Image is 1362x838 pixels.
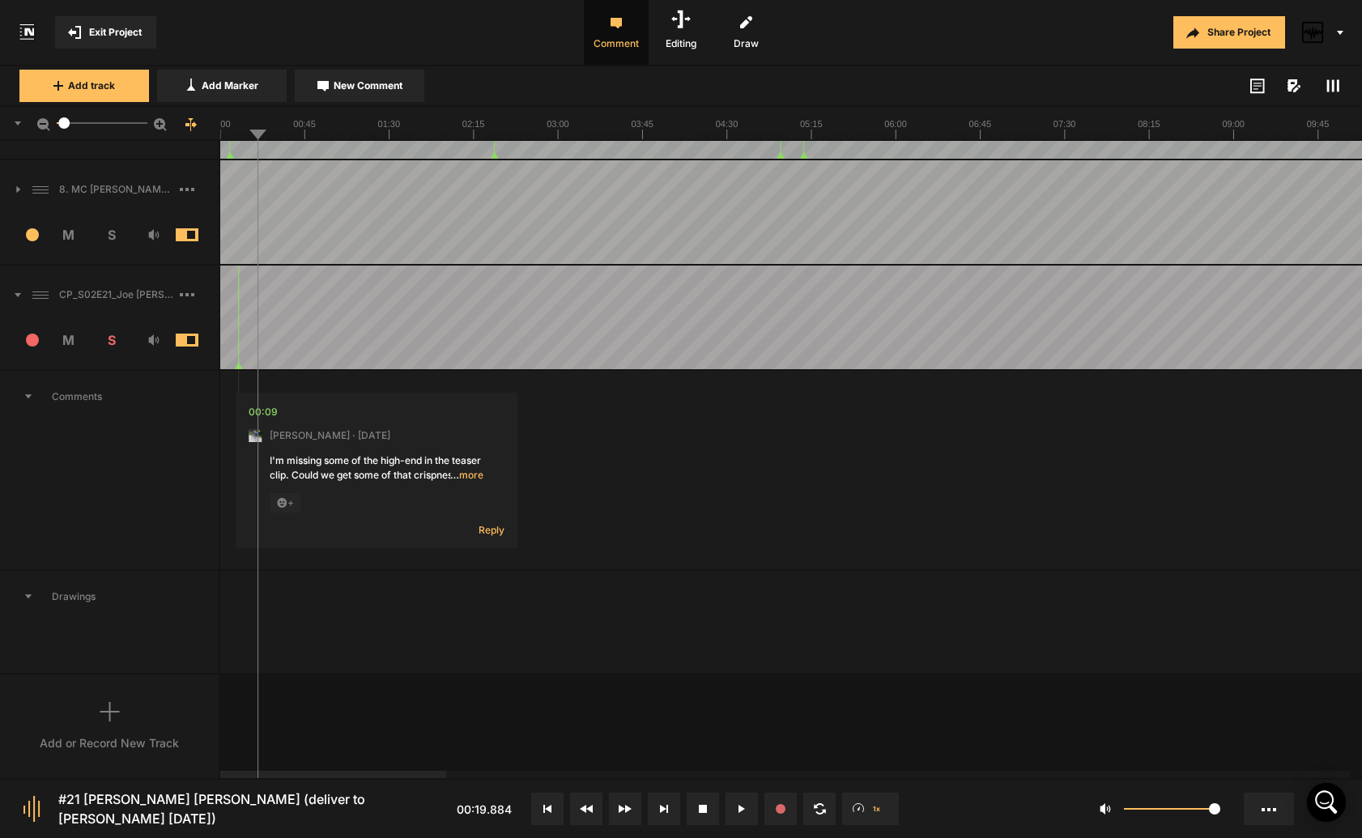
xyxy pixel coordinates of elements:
span: Add track [68,79,115,93]
span: Exit Project [89,25,142,40]
span: S [90,330,133,350]
span: S [90,225,133,245]
text: 02:15 [462,119,485,129]
text: 09:00 [1222,119,1245,129]
span: 8. MC [PERSON_NAME] Hard Lock_2 [53,182,180,197]
button: Exit Project [55,16,156,49]
span: + [270,493,300,513]
span: … [450,469,459,481]
text: 00:45 [293,119,316,129]
text: 09:45 [1307,119,1330,129]
div: Add or Record New Track [40,734,179,751]
button: Add track [19,70,149,102]
div: I'm missing some of the high-end in the teaser clip. Could we get some of that crispness back by ... [270,453,483,483]
text: 04:30 [716,119,738,129]
span: Add Marker [202,79,258,93]
span: CP_S02E21_Joe [PERSON_NAME] [53,287,180,302]
div: Open Intercom Messenger [1307,783,1346,822]
span: more [450,468,483,483]
text: 05:15 [800,119,823,129]
text: 03:45 [631,119,653,129]
text: 07:30 [1053,119,1076,129]
span: M [48,225,91,245]
button: 1x [842,793,899,825]
div: #21 ​[PERSON_NAME]​ [PERSON_NAME] (deliver to [PERSON_NAME] [DATE]) [58,789,402,828]
span: Reply [479,523,504,537]
button: New Comment [295,70,424,102]
span: 00:19.884 [457,802,512,816]
img: ACg8ocLxXzHjWyafR7sVkIfmxRufCxqaSAR27SDjuE-ggbMy1qqdgD8=s96-c [249,429,262,442]
button: Add Marker [157,70,287,102]
img: ACg8ocKpinyfltYabm-Omuvp9S5XdqoFEJCCAHX1SNS9DboiogGp4uU=s96-c [1300,19,1326,45]
text: 08:15 [1138,119,1160,129]
span: M [48,330,91,350]
span: [PERSON_NAME] · [DATE] [270,428,390,443]
text: 01:30 [378,119,401,129]
text: 06:45 [969,119,992,129]
span: New Comment [334,79,402,93]
text: 06:00 [884,119,907,129]
text: 03:00 [547,119,569,129]
button: Share Project [1173,16,1285,49]
div: 00:09.622 [249,404,278,420]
